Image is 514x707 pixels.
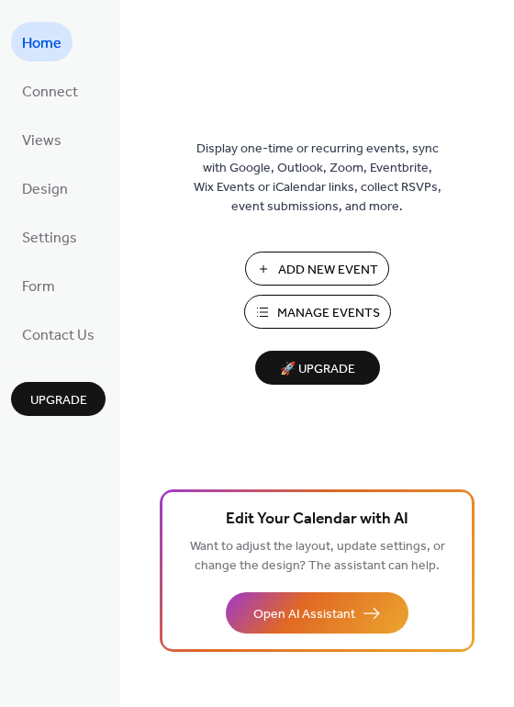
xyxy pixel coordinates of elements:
[226,507,408,533] span: Edit Your Calendar with AI
[11,382,106,416] button: Upgrade
[30,391,87,410] span: Upgrade
[11,71,89,110] a: Connect
[277,304,380,323] span: Manage Events
[11,265,66,305] a: Form
[22,224,77,252] span: Settings
[22,321,95,350] span: Contact Us
[190,534,445,578] span: Want to adjust the layout, update settings, or change the design? The assistant can help.
[22,175,68,204] span: Design
[11,168,79,208] a: Design
[245,252,389,286] button: Add New Event
[226,592,408,634] button: Open AI Assistant
[22,273,55,301] span: Form
[194,140,441,217] span: Display one-time or recurring events, sync with Google, Outlook, Zoom, Eventbrite, Wix Events or ...
[255,351,380,385] button: 🚀 Upgrade
[22,78,78,107] span: Connect
[244,295,391,329] button: Manage Events
[22,29,61,58] span: Home
[11,314,106,353] a: Contact Us
[11,119,73,159] a: Views
[11,217,88,256] a: Settings
[266,357,369,382] span: 🚀 Upgrade
[253,605,355,624] span: Open AI Assistant
[278,261,378,280] span: Add New Event
[22,127,61,155] span: Views
[11,22,73,62] a: Home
